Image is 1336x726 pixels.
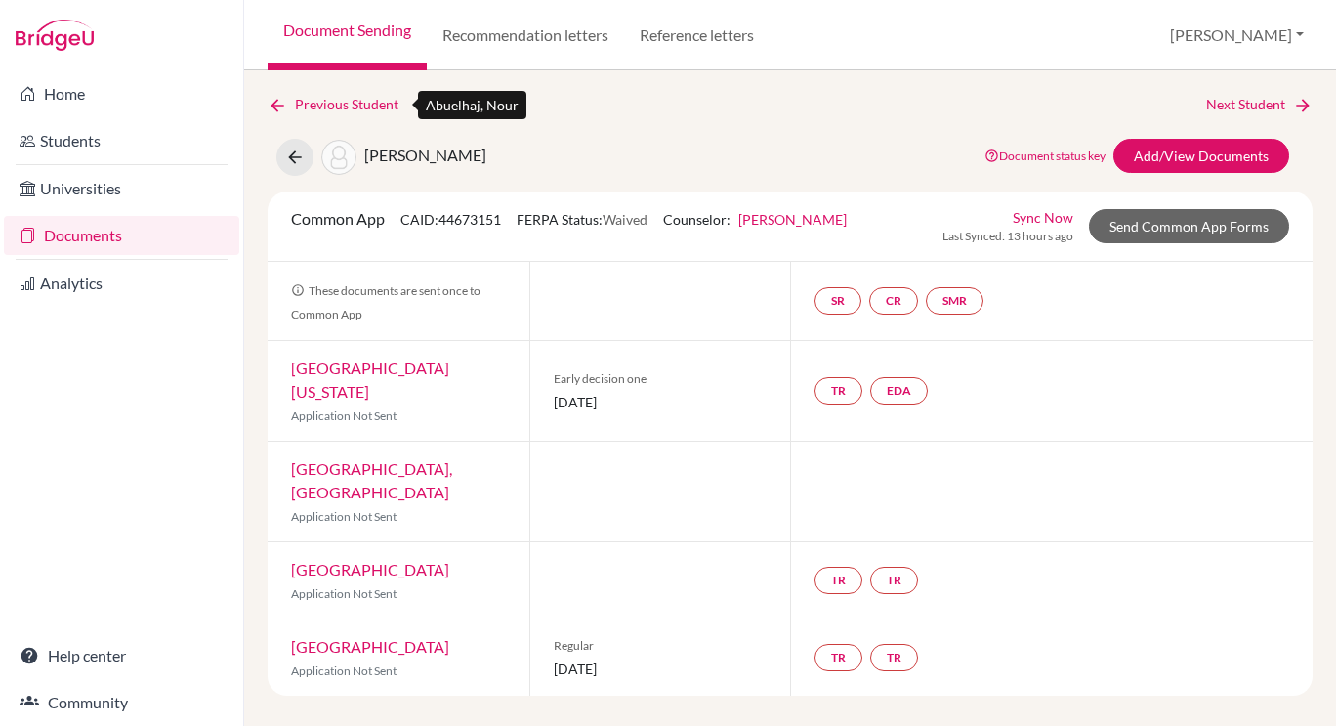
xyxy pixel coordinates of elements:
a: Sync Now [1013,207,1073,228]
a: Send Common App Forms [1089,209,1289,243]
span: Application Not Sent [291,586,397,601]
span: Waived [603,211,647,228]
a: Universities [4,169,239,208]
a: Students [4,121,239,160]
a: Help center [4,636,239,675]
a: CR [869,287,918,315]
a: SR [814,287,861,315]
a: Analytics [4,264,239,303]
span: Application Not Sent [291,663,397,678]
span: Counselor: [663,211,847,228]
a: Next Student [1206,94,1313,115]
a: SMR [926,287,983,315]
span: Early decision one [554,370,768,388]
a: [GEOGRAPHIC_DATA][US_STATE] [291,359,449,401]
a: Documents [4,216,239,255]
a: Home [4,74,239,113]
a: TR [814,567,862,594]
img: Bridge-U [16,20,94,51]
span: [DATE] [554,392,768,412]
span: Application Not Sent [291,509,397,524]
a: Community [4,683,239,722]
a: TR [814,644,862,671]
a: [GEOGRAPHIC_DATA], [GEOGRAPHIC_DATA] [291,459,452,501]
a: TR [870,567,918,594]
a: EDA [870,377,928,405]
span: [PERSON_NAME] [364,146,486,164]
a: [GEOGRAPHIC_DATA] [291,637,449,656]
span: FERPA Status: [517,211,647,228]
span: [DATE] [554,659,768,679]
span: Application Not Sent [291,408,397,423]
a: Previous Student [268,94,414,115]
span: These documents are sent once to Common App [291,283,480,321]
div: Abuelhaj, Nour [418,91,526,119]
a: TR [870,644,918,671]
a: [GEOGRAPHIC_DATA] [291,560,449,578]
span: Regular [554,637,768,655]
span: Last Synced: 13 hours ago [942,228,1073,245]
a: Document status key [984,149,1106,163]
a: TR [814,377,862,405]
span: CAID: 44673151 [400,211,501,228]
button: [PERSON_NAME] [1161,17,1313,54]
span: Common App [291,209,385,228]
a: Add/View Documents [1113,139,1289,173]
a: [PERSON_NAME] [738,211,847,228]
